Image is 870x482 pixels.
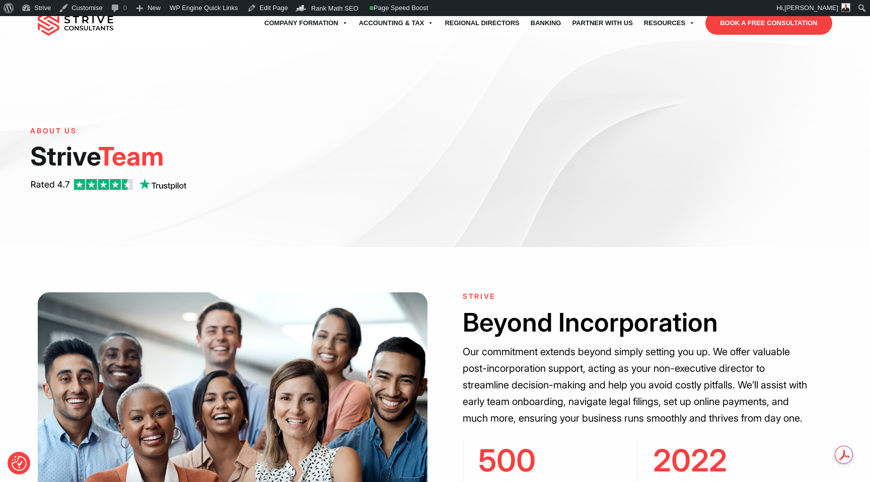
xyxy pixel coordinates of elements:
span: 500 [478,442,536,479]
a: Resources [638,9,700,37]
a: Accounting & Tax [353,9,440,37]
a: Partner with Us [566,9,638,37]
span: 2022 [653,442,727,479]
span: Team [98,141,164,172]
a: Banking [525,9,567,37]
a: Company Formation [259,9,353,37]
h2: Beyond Incorporation [463,305,812,340]
h6: ABOUT US [30,127,378,135]
h1: Strive [30,140,378,172]
p: Our commitment extends beyond simply setting you up. We offer valuable post-incorporation support... [463,344,812,427]
span: Rank Math SEO [311,5,358,12]
a: BOOK A FREE CONSULTATION [705,12,832,35]
span: [PERSON_NAME] [784,4,838,12]
a: Regional Directors [439,9,525,37]
h6: STRIVE [463,292,812,301]
img: Revisit consent button [12,456,27,471]
button: Consent Preferences [12,456,27,471]
img: main-logo.svg [38,11,113,36]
